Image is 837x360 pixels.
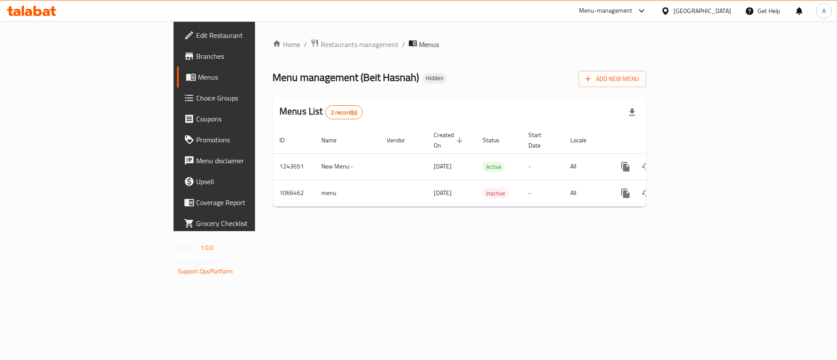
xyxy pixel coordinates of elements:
a: Branches [177,46,313,67]
span: 2 record(s) [326,108,363,117]
span: ID [279,135,296,145]
a: Coupons [177,108,313,129]
td: New Menu - [314,153,380,180]
span: A [822,6,826,16]
span: Upsell [196,176,306,187]
span: Menus [198,72,306,82]
table: enhanced table [272,127,706,207]
button: Change Status [636,156,657,177]
div: Inactive [483,188,509,199]
h2: Menus List [279,105,363,119]
span: Menu disclaimer [196,155,306,166]
span: Coupons [196,114,306,124]
span: Created On [434,130,465,151]
a: Choice Groups [177,87,313,108]
div: Hidden [422,73,447,84]
span: Locale [570,135,598,145]
button: more [615,183,636,204]
button: Add New Menu [578,71,646,87]
a: Support.OpsPlatform [178,266,233,277]
span: Add New Menu [585,74,639,84]
td: - [521,180,563,206]
td: All [563,153,608,180]
div: [GEOGRAPHIC_DATA] [674,6,731,16]
span: [DATE] [434,161,452,172]
div: Menu-management [579,6,633,16]
span: Start Date [528,130,553,151]
nav: breadcrumb [272,39,646,50]
span: Coverage Report [196,197,306,208]
div: Export file [622,102,643,123]
button: Change Status [636,183,657,204]
span: Branches [196,51,306,61]
td: menu [314,180,380,206]
th: Actions [608,127,706,154]
span: Get support on: [178,257,218,268]
span: Menu management ( Beit Hasnah ) [272,67,419,87]
a: Menus [177,67,313,87]
button: more [615,156,636,177]
span: Active [483,162,505,172]
span: Version: [178,242,199,253]
span: Name [321,135,348,145]
span: [DATE] [434,187,452,199]
span: Status [483,135,511,145]
a: Coverage Report [177,192,313,213]
td: All [563,180,608,206]
a: Edit Restaurant [177,25,313,46]
span: Edit Restaurant [196,30,306,40]
span: Vendor [387,135,416,145]
span: Grocery Checklist [196,218,306,229]
td: - [521,153,563,180]
span: Restaurants management [321,39,398,50]
a: Menu disclaimer [177,150,313,171]
span: Promotions [196,135,306,145]
span: 1.0.0 [201,242,214,253]
a: Grocery Checklist [177,213,313,234]
span: Choice Groups [196,93,306,103]
span: Hidden [422,74,447,82]
a: Restaurants management [310,39,398,50]
a: Promotions [177,129,313,150]
a: Upsell [177,171,313,192]
div: Total records count [325,105,363,119]
span: Menus [419,39,439,50]
li: / [402,39,405,50]
span: Inactive [483,188,509,199]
